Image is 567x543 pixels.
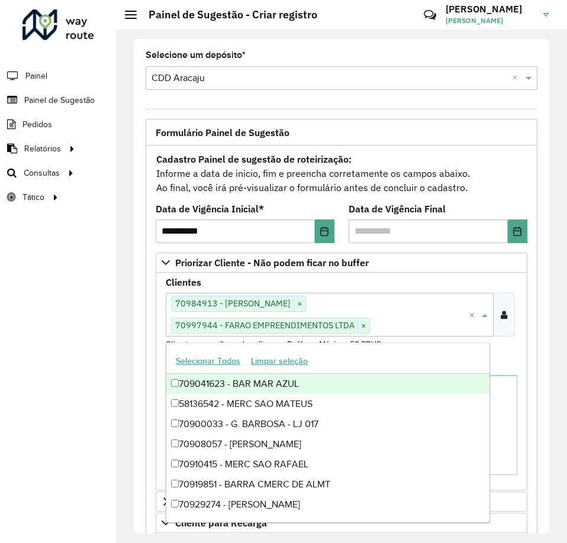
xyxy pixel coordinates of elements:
span: Formulário Painel de Sugestão [156,128,289,137]
span: 70997944 - FARAO EMPREENDIMENTOS LTDA [172,318,357,332]
label: Data de Vigência Inicial [156,202,264,216]
div: Informe a data de inicio, fim e preencha corretamente os campos abaixo. Ao final, você irá pré-vi... [156,151,527,195]
span: Cliente para Recarga [175,518,267,528]
span: Consultas [24,167,60,179]
span: Priorizar Cliente - Não podem ficar no buffer [175,258,369,267]
span: Clear all [513,71,523,85]
span: Painel de Sugestão [24,94,95,106]
a: Preservar Cliente - Devem ficar no buffer, não roteirizar [156,492,527,512]
ng-dropdown-panel: Options list [166,342,490,523]
div: 709041623 - BAR MAR AZUL [166,374,489,394]
a: Priorizar Cliente - Não podem ficar no buffer [156,253,527,273]
span: Painel [25,70,47,82]
span: Pedidos [22,118,52,131]
span: Relatórios [24,143,61,155]
small: Clientes que não podem ficar no Buffer – Máximo 50 PDVS [166,339,381,350]
label: Selecione um depósito [146,48,246,62]
div: 70908057 - [PERSON_NAME] [166,434,489,454]
a: Cliente para Recarga [156,513,527,533]
div: 58136542 - MERC SAO MATEUS [166,394,489,414]
div: 70919851 - BARRA CMERC DE ALMT [166,474,489,494]
strong: Cadastro Painel de sugestão de roteirização: [156,153,352,165]
span: × [294,297,305,311]
div: 70910415 - MERC SAO RAFAEL [166,454,489,474]
button: Choose Date [508,219,527,243]
span: × [357,319,369,333]
button: Limpar seleção [246,352,313,370]
span: [PERSON_NAME] [446,15,534,26]
label: Clientes [166,275,201,289]
div: Priorizar Cliente - Não podem ficar no buffer [156,273,527,491]
button: Selecionar Todos [170,352,246,370]
button: Choose Date [315,219,334,243]
h3: [PERSON_NAME] [446,4,534,15]
h2: Painel de Sugestão - Criar registro [137,8,317,21]
div: 70900033 - G. BARBOSA - LJ 017 [166,414,489,434]
span: Clear all [469,308,479,322]
div: 70930006 - MERC DA [PERSON_NAME] [166,515,489,535]
span: Tático [22,191,44,203]
div: 70929274 - [PERSON_NAME] [166,494,489,515]
a: Contato Rápido [417,2,443,28]
label: Data de Vigência Final [349,202,446,216]
span: 70984913 - [PERSON_NAME] [172,296,294,311]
